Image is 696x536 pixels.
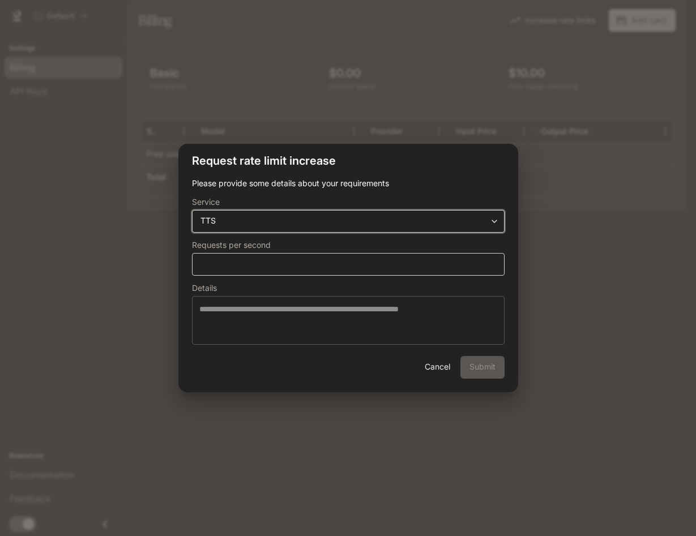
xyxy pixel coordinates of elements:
p: Requests per second [192,241,271,249]
p: Details [192,284,217,292]
div: TTS [193,215,504,226]
p: Service [192,198,220,206]
button: Cancel [420,356,456,379]
p: Please provide some details about your requirements [192,178,505,189]
h2: Request rate limit increase [178,144,518,178]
